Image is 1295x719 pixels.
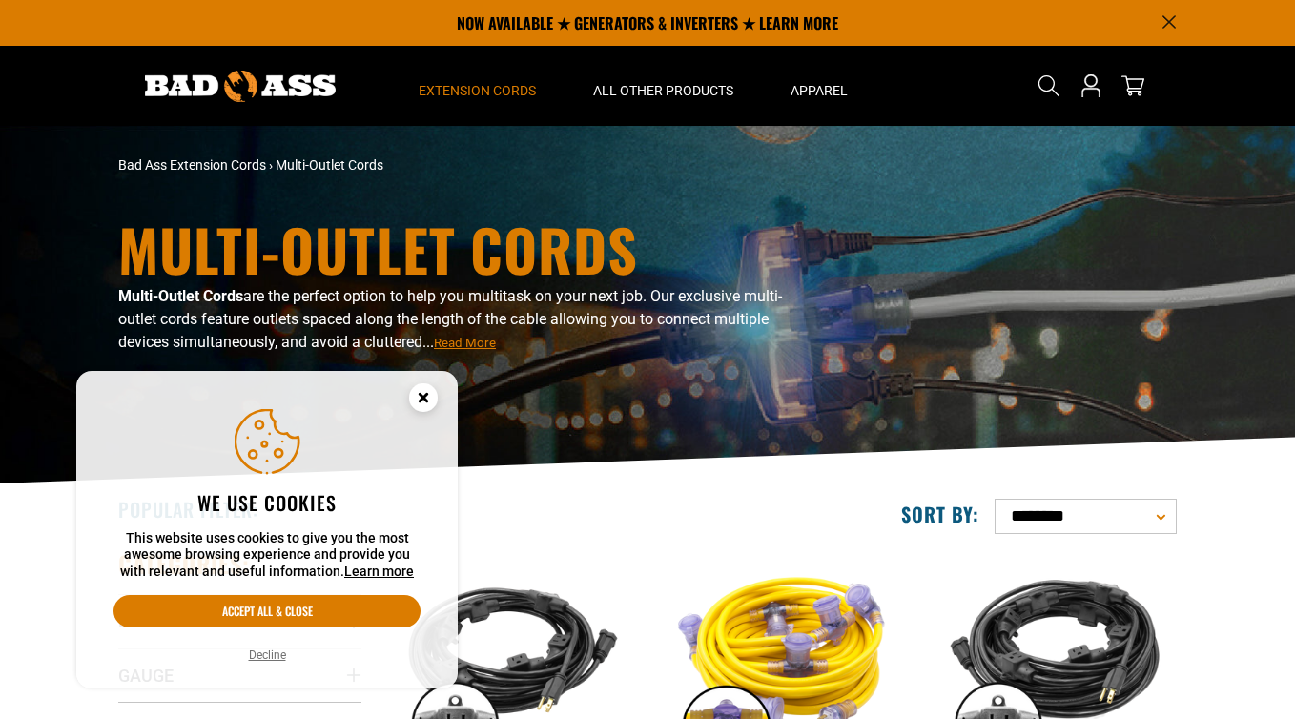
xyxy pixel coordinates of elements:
[276,157,383,173] span: Multi-Outlet Cords
[791,82,848,99] span: Apparel
[113,595,421,627] button: Accept all & close
[565,46,762,126] summary: All Other Products
[113,530,421,581] p: This website uses cookies to give you the most awesome browsing experience and provide you with r...
[145,71,336,102] img: Bad Ass Extension Cords
[344,564,414,579] a: Learn more
[118,287,243,305] b: Multi-Outlet Cords
[118,157,266,173] a: Bad Ass Extension Cords
[118,220,814,277] h1: Multi-Outlet Cords
[390,46,565,126] summary: Extension Cords
[434,336,496,350] span: Read More
[419,82,536,99] span: Extension Cords
[118,287,782,351] span: are the perfect option to help you multitask on your next job. Our exclusive multi-outlet cords f...
[76,371,458,689] aside: Cookie Consent
[762,46,876,126] summary: Apparel
[901,502,979,526] label: Sort by:
[1034,71,1064,101] summary: Search
[593,82,733,99] span: All Other Products
[118,155,814,175] nav: breadcrumbs
[113,490,421,515] h2: We use cookies
[243,646,292,665] button: Decline
[269,157,273,173] span: ›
